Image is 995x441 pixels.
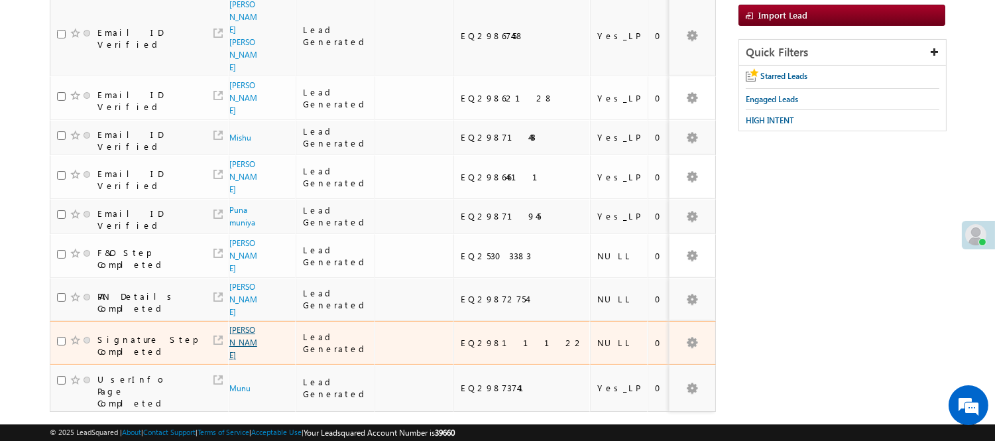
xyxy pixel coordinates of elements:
[229,133,251,143] a: Mishu
[97,373,197,409] div: UserInfo Page Completed
[461,250,584,262] div: EQ25303383
[303,165,369,189] div: Lead Generated
[97,27,197,50] div: Email ID Verified
[655,30,695,42] div: 0
[304,428,455,438] span: Your Leadsquared Account Number is
[758,9,807,21] span: Import Lead
[50,426,455,439] span: © 2025 LeadSquared | | | | |
[461,293,584,305] div: EQ29872754
[303,287,369,311] div: Lead Generated
[97,89,197,113] div: Email ID Verified
[461,131,584,143] div: EQ29871443
[122,428,141,436] a: About
[229,238,257,273] a: [PERSON_NAME]
[303,244,369,268] div: Lead Generated
[303,24,369,48] div: Lead Generated
[597,131,642,143] div: Yes_LP
[655,131,695,143] div: 0
[461,210,584,222] div: EQ29871945
[303,125,369,149] div: Lead Generated
[597,250,642,262] div: NULL
[655,171,695,183] div: 0
[303,204,369,228] div: Lead Generated
[229,325,257,360] a: [PERSON_NAME]
[597,92,642,104] div: Yes_LP
[303,376,369,400] div: Lead Generated
[597,293,642,305] div: NULL
[597,337,642,349] div: NULL
[97,208,197,231] div: Email ID Verified
[655,250,695,262] div: 0
[97,129,197,153] div: Email ID Verified
[655,382,695,394] div: 0
[435,428,455,438] span: 39660
[97,247,197,271] div: F&O Step Completed
[461,30,584,42] div: EQ29867458
[198,428,249,436] a: Terms of Service
[229,80,257,115] a: [PERSON_NAME]
[655,293,695,305] div: 0
[97,290,197,314] div: PAN Details Completed
[655,92,695,104] div: 0
[655,210,695,222] div: 0
[303,331,369,355] div: Lead Generated
[461,382,584,394] div: EQ29873741
[461,92,584,104] div: EQ29862128
[655,337,695,349] div: 0
[461,337,584,349] div: EQ29811122
[597,210,642,222] div: Yes_LP
[251,428,302,436] a: Acceptable Use
[97,168,197,192] div: Email ID Verified
[303,86,369,110] div: Lead Generated
[143,428,196,436] a: Contact Support
[746,94,798,104] span: Engaged Leads
[229,383,251,393] a: Munu
[739,40,946,66] div: Quick Filters
[229,282,257,317] a: [PERSON_NAME]
[597,171,642,183] div: Yes_LP
[597,30,642,42] div: Yes_LP
[461,171,584,183] div: EQ29864611
[97,334,197,357] div: Signature Step Completed
[597,382,642,394] div: Yes_LP
[229,205,255,227] a: Puna muniya
[760,71,807,81] span: Starred Leads
[229,159,257,194] a: [PERSON_NAME]
[746,115,794,125] span: HIGH INTENT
